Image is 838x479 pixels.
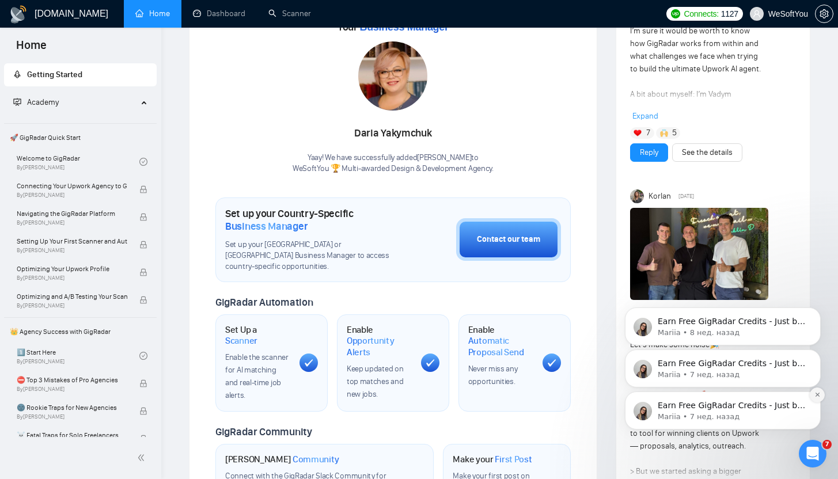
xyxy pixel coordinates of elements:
[347,335,412,358] span: Opportunity Alerts
[678,191,694,202] span: [DATE]
[456,218,561,261] button: Contact our team
[822,440,832,449] span: 7
[139,213,147,221] span: lock
[293,153,494,174] div: Yaay! We have successfully added [PERSON_NAME] to
[660,129,668,137] img: 🙌
[634,129,642,137] img: ❤️
[17,192,127,199] span: By [PERSON_NAME]
[139,185,147,193] span: lock
[672,127,677,139] span: 5
[215,296,313,309] span: GigRadar Automation
[293,164,494,174] p: WeSoftYou 🏆 Multi-awarded Design & Development Agency .
[17,402,127,413] span: 🌚 Rookie Traps for New Agencies
[17,180,127,192] span: Connecting Your Upwork Agency to GigRadar
[50,167,199,451] span: Earn Free GigRadar Credits - Just by Sharing Your Story! 💬 Want more credits for sending proposal...
[17,219,127,226] span: By [PERSON_NAME]
[649,190,671,203] span: Korlan
[5,126,156,149] span: 🚀 GigRadar Quick Start
[225,324,290,347] h1: Set Up a
[477,233,540,246] div: Contact our team
[7,37,56,61] span: Home
[682,146,733,159] a: See the details
[139,296,147,304] span: lock
[17,263,127,275] span: Optimizing Your Upwork Profile
[5,320,156,343] span: 👑 Agency Success with GigRadar
[225,454,339,465] h1: [PERSON_NAME]
[17,429,127,441] span: ☠️ Fatal Traps for Solo Freelancers
[468,335,533,358] span: Automatic Proposal Send
[139,379,147,387] span: lock
[139,158,147,166] span: check-circle
[359,21,448,33] span: Business Manager
[17,386,127,393] span: By [PERSON_NAME]
[26,126,44,145] img: Profile image for Mariia
[139,241,147,249] span: lock
[202,154,217,169] button: Dismiss notification
[347,324,412,358] h1: Enable
[50,125,199,409] span: Earn Free GigRadar Credits - Just by Sharing Your Story! 💬 Want more credits for sending proposal...
[17,302,127,309] span: By [PERSON_NAME]
[495,454,532,465] span: First Post
[293,454,339,465] span: Community
[630,143,668,162] button: Reply
[215,425,312,438] span: GigRadar Community
[17,291,127,302] span: Optimizing and A/B Testing Your Scanner for Better Results
[815,5,833,23] button: setting
[26,84,44,102] img: Profile image for Mariia
[139,407,147,415] span: lock
[632,111,658,121] span: Expand
[17,275,127,282] span: By [PERSON_NAME]
[640,146,658,159] a: Reply
[50,136,199,146] p: Message from Mariia, sent 7 нед. назад
[225,335,257,347] span: Scanner
[50,94,199,104] p: Message from Mariia, sent 8 нед. назад
[684,7,718,20] span: Connects:
[50,178,199,188] p: Message from Mariia, sent 7 нед. назад
[630,208,768,300] img: F09K6TKUH8F-1760013141754.jpg
[17,413,127,420] span: By [PERSON_NAME]
[225,220,308,233] span: Business Manager
[17,74,213,112] div: message notification from Mariia, 8 нед. назад. Earn Free GigRadar Credits - Just by Sharing Your...
[721,7,738,20] span: 1127
[17,208,127,219] span: Navigating the GigRadar Platform
[139,352,147,360] span: check-circle
[9,5,28,24] img: logo
[17,374,127,386] span: ⛔ Top 3 Mistakes of Pro Agencies
[815,9,833,18] a: setting
[17,149,139,174] a: Welcome to GigRadarBy[PERSON_NAME]
[358,41,427,111] img: 1686747219939-17.jpg
[630,189,644,203] img: Korlan
[608,234,838,448] iframe: Intercom notifications сообщение
[193,9,245,18] a: dashboardDashboard
[135,9,170,18] a: homeHome
[753,10,761,18] span: user
[13,98,21,106] span: fund-projection-screen
[137,452,149,463] span: double-left
[338,21,449,33] span: Your
[50,83,199,367] span: Earn Free GigRadar Credits - Just by Sharing Your Story! 💬 Want more credits for sending proposal...
[293,124,494,143] div: Daria Yakymchuk
[225,207,399,233] h1: Set up your Country-Specific
[468,364,518,386] span: Never miss any opportunities.
[13,70,21,78] span: rocket
[268,9,311,18] a: searchScanner
[453,454,532,465] h1: Make your
[347,364,404,399] span: Keep updated on top matches and new jobs.
[17,247,127,254] span: By [PERSON_NAME]
[13,97,59,107] span: Academy
[816,9,833,18] span: setting
[27,97,59,107] span: Academy
[468,324,533,358] h1: Enable
[17,235,127,247] span: Setting Up Your First Scanner and Auto-Bidder
[27,70,82,79] span: Getting Started
[225,352,289,400] span: Enable the scanner for AI matching and real-time job alerts.
[225,239,399,272] span: Set up your [GEOGRAPHIC_DATA] or [GEOGRAPHIC_DATA] Business Manager to access country-specific op...
[646,127,650,139] span: 7
[139,435,147,443] span: lock
[671,9,680,18] img: upwork-logo.png
[672,143,742,162] button: See the details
